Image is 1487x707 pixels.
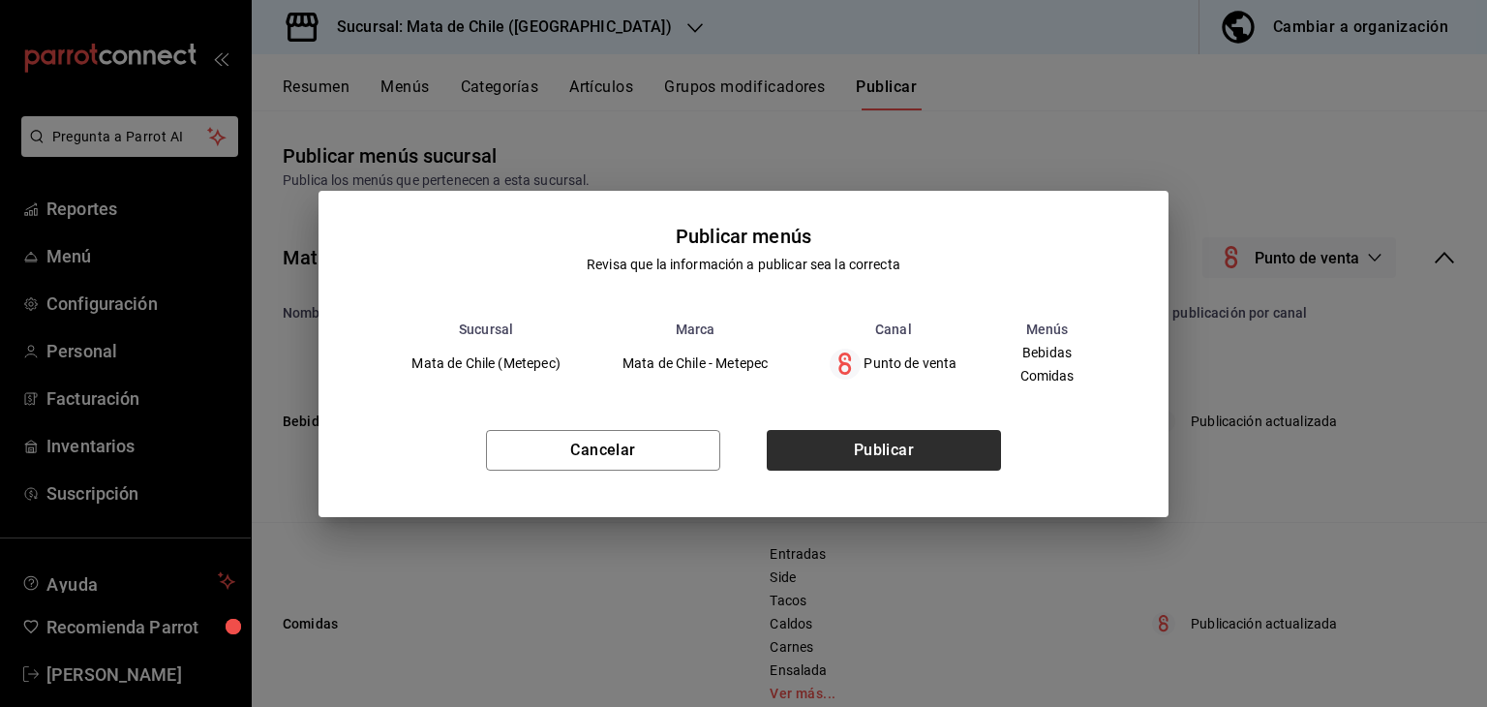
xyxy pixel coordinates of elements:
div: Punto de venta [830,349,956,380]
th: Marca [592,322,799,337]
div: Revisa que la información a publicar sea la correcta [587,255,900,275]
span: Comidas [1020,369,1075,383]
th: Canal [799,322,987,337]
th: Sucursal [380,322,591,337]
th: Menús [988,322,1107,337]
button: Cancelar [486,430,720,471]
td: Mata de Chile (Metepec) [380,337,591,391]
div: Publicar menús [676,222,811,251]
span: Bebidas [1020,346,1075,359]
button: Publicar [767,430,1001,471]
td: Mata de Chile - Metepec [592,337,799,391]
